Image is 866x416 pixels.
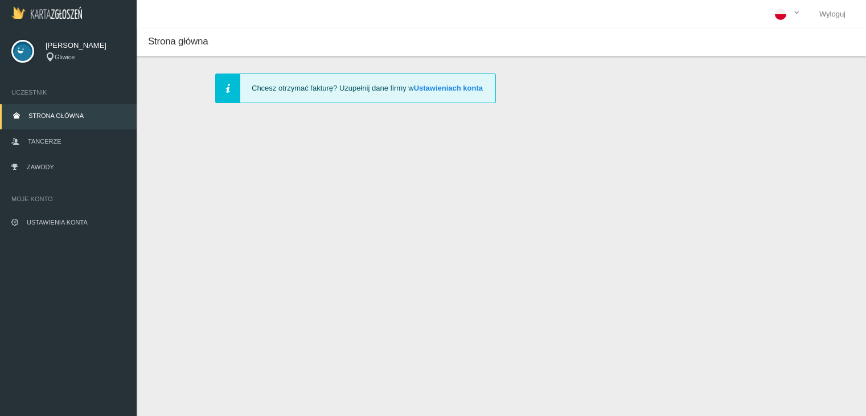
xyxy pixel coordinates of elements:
[11,40,34,63] img: svg
[28,112,84,119] span: Strona główna
[46,40,125,51] span: [PERSON_NAME]
[11,193,125,205] span: Moje konto
[11,6,82,19] img: Logo
[28,138,61,145] span: Tancerze
[215,74,496,103] div: Chcesz otrzymać fakturę? Uzupełnij dane firmy w
[27,219,88,226] span: Ustawienia konta
[46,52,125,62] div: Gliwice
[11,87,125,98] span: Uczestnik
[148,36,208,47] span: Strona główna
[414,84,483,92] a: Ustawieniach konta
[27,164,54,170] span: Zawody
